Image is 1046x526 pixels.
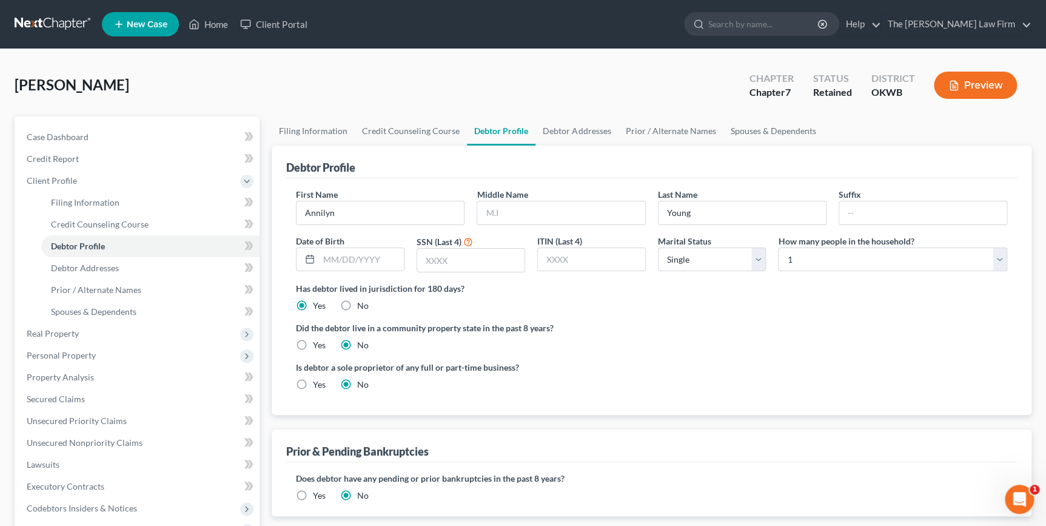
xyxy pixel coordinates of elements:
[934,72,1017,99] button: Preview
[297,201,464,224] input: --
[41,257,260,279] a: Debtor Addresses
[778,235,914,248] label: How many people in the household?
[41,301,260,323] a: Spouses & Dependents
[296,188,338,201] label: First Name
[313,339,326,351] label: Yes
[313,490,326,502] label: Yes
[27,153,79,164] span: Credit Report
[357,490,369,502] label: No
[313,300,326,312] label: Yes
[659,201,826,224] input: --
[41,192,260,214] a: Filing Information
[183,13,234,35] a: Home
[17,126,260,148] a: Case Dashboard
[27,437,142,448] span: Unsecured Nonpriority Claims
[658,235,711,248] label: Marital Status
[27,416,127,426] span: Unsecured Priority Claims
[51,263,119,273] span: Debtor Addresses
[871,72,914,86] div: District
[296,282,1007,295] label: Has debtor lived in jurisdiction for 180 days?
[272,116,355,146] a: Filing Information
[17,476,260,497] a: Executory Contracts
[17,388,260,410] a: Secured Claims
[871,86,914,99] div: OKWB
[17,366,260,388] a: Property Analysis
[27,481,104,491] span: Executory Contracts
[618,116,723,146] a: Prior / Alternate Names
[296,472,1007,485] label: Does debtor have any pending or prior bankruptcies in the past 8 years?
[1030,485,1039,494] span: 1
[417,235,461,248] label: SSN (Last 4)
[882,13,1031,35] a: The [PERSON_NAME] Law Firm
[357,379,369,391] label: No
[17,148,260,170] a: Credit Report
[839,201,1007,224] input: --
[27,132,89,142] span: Case Dashboard
[749,86,793,99] div: Chapter
[17,410,260,432] a: Unsecured Priority Claims
[1005,485,1034,514] iframe: Intercom live chat
[319,248,404,271] input: MM/DD/YYYY
[658,188,697,201] label: Last Name
[27,175,77,186] span: Client Profile
[477,188,528,201] label: Middle Name
[813,72,851,86] div: Status
[27,372,94,382] span: Property Analysis
[286,160,355,175] div: Debtor Profile
[477,201,645,224] input: M.I
[41,214,260,235] a: Credit Counseling Course
[51,219,149,229] span: Credit Counseling Course
[538,248,645,271] input: XXXX
[313,379,326,391] label: Yes
[296,322,1007,334] label: Did the debtor live in a community property state in the past 8 years?
[41,235,260,257] a: Debtor Profile
[357,339,369,351] label: No
[27,394,85,404] span: Secured Claims
[723,116,823,146] a: Spouses & Dependents
[41,279,260,301] a: Prior / Alternate Names
[749,72,793,86] div: Chapter
[27,350,96,360] span: Personal Property
[27,459,59,470] span: Lawsuits
[296,235,344,248] label: Date of Birth
[535,116,618,146] a: Debtor Addresses
[785,86,790,98] span: 7
[839,188,861,201] label: Suffix
[286,444,429,459] div: Prior & Pending Bankruptcies
[127,20,167,29] span: New Case
[15,76,129,93] span: [PERSON_NAME]
[537,235,582,248] label: ITIN (Last 4)
[51,306,136,317] span: Spouses & Dependents
[234,13,313,35] a: Client Portal
[357,300,369,312] label: No
[17,454,260,476] a: Lawsuits
[17,432,260,454] a: Unsecured Nonpriority Claims
[417,249,525,272] input: XXXX
[813,86,851,99] div: Retained
[51,285,141,295] span: Prior / Alternate Names
[708,13,819,35] input: Search by name...
[840,13,880,35] a: Help
[51,241,105,251] span: Debtor Profile
[296,361,645,374] label: Is debtor a sole proprietor of any full or part-time business?
[27,503,137,513] span: Codebtors Insiders & Notices
[51,197,119,207] span: Filing Information
[355,116,467,146] a: Credit Counseling Course
[27,328,79,339] span: Real Property
[467,116,535,146] a: Debtor Profile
